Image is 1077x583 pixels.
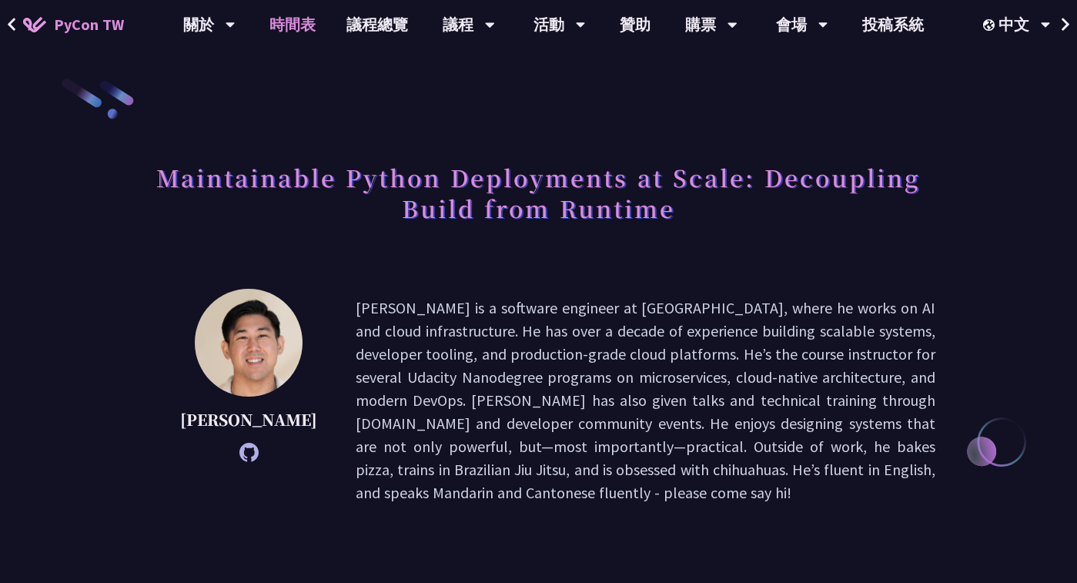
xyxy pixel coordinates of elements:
h1: Maintainable Python Deployments at Scale: Decoupling Build from Runtime [142,154,935,231]
img: Locale Icon [983,19,998,31]
span: PyCon TW [54,13,124,36]
img: Home icon of PyCon TW 2025 [23,17,46,32]
a: PyCon TW [8,5,139,44]
p: [PERSON_NAME] [180,408,317,431]
img: Justin Lee [195,289,303,397]
p: [PERSON_NAME] is a software engineer at [GEOGRAPHIC_DATA], where he works on AI and cloud infrast... [356,297,935,504]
